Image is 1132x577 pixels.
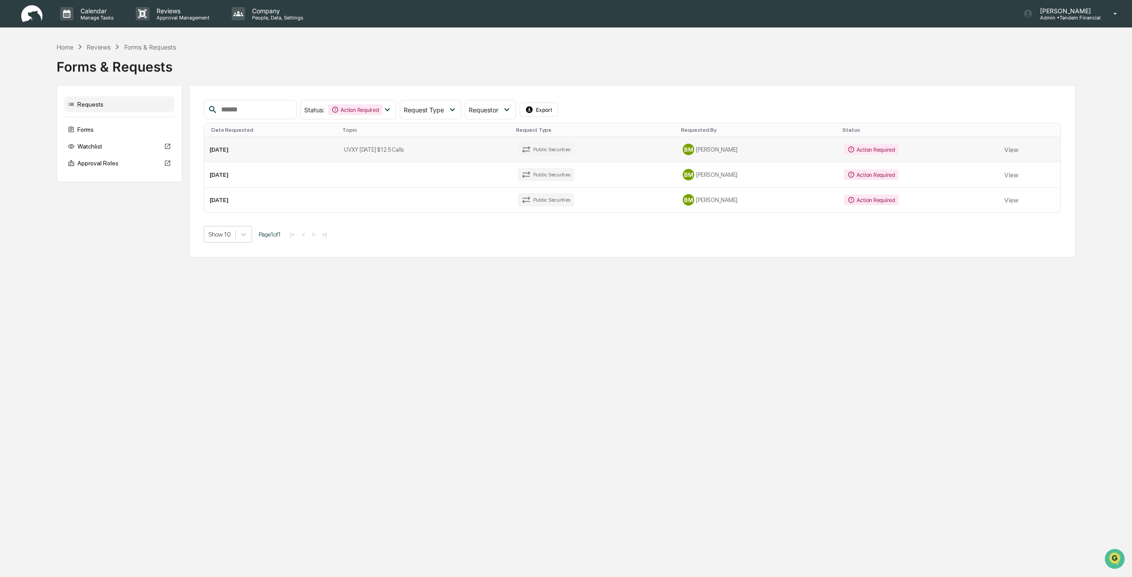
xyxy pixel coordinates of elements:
span: Attestations [73,111,110,120]
p: Reviews [149,7,214,15]
button: View [1004,191,1018,209]
div: Action Required [844,144,898,155]
div: Date Requested [211,127,335,133]
span: Requestor [469,106,498,114]
a: 🔎Data Lookup [5,125,59,141]
div: 🗄️ [64,112,71,119]
div: Request Type [516,127,674,133]
span: Preclearance [18,111,57,120]
td: UVXY [DATE] $12.5 Calls [339,137,512,162]
div: [PERSON_NAME] [683,144,834,155]
div: 🔎 [9,129,16,136]
button: Export [520,103,558,117]
div: Watchlist [64,138,175,154]
div: Action Required [844,169,898,180]
div: Public Securities [518,193,574,206]
span: Pylon [88,150,107,157]
p: Calendar [73,7,118,15]
div: Action Required [844,195,898,205]
p: Admin • Tandem Financial [1033,15,1101,21]
a: 🖐️Preclearance [5,108,61,124]
td: [DATE] [204,137,339,162]
div: [PERSON_NAME] [683,194,834,206]
div: Action Required [328,104,382,115]
p: Company [245,7,308,15]
a: 🗄️Attestations [61,108,113,124]
div: BM [683,169,694,180]
div: We're available if you need us! [30,76,112,84]
div: Start new chat [30,68,145,76]
td: [DATE] [204,187,339,212]
p: [PERSON_NAME] [1033,7,1101,15]
span: Page 1 of 1 [259,231,281,238]
div: Forms & Requests [124,43,176,51]
span: Data Lookup [18,128,56,137]
span: Request Type [404,106,444,114]
input: Clear [23,40,146,50]
div: [PERSON_NAME] [683,169,834,180]
p: How can we help? [9,19,161,33]
button: |< [287,231,298,238]
p: Approval Management [149,15,214,21]
td: [DATE] [204,162,339,187]
button: > [309,231,318,238]
div: Requests [64,96,175,112]
div: Public Securities [518,143,574,156]
div: Topic [342,127,509,133]
div: BM [683,144,694,155]
a: Powered byPylon [62,149,107,157]
div: 🖐️ [9,112,16,119]
button: View [1004,166,1018,183]
img: 1746055101610-c473b297-6a78-478c-a979-82029cc54cd1 [9,68,25,84]
p: Manage Tasks [73,15,118,21]
div: Reviews [87,43,111,51]
div: Forms & Requests [57,52,1075,75]
div: Approval Roles [64,155,175,171]
button: Start new chat [150,70,161,81]
button: View [1004,141,1018,158]
button: < [299,231,308,238]
div: Requested By [681,127,835,133]
p: People, Data, Settings [245,15,308,21]
div: BM [683,194,694,206]
span: Status : [304,106,325,114]
div: Home [57,43,73,51]
img: logo [21,5,42,23]
div: Status [842,127,995,133]
div: Forms [64,122,175,138]
iframe: Open customer support [1104,548,1128,572]
div: Public Securities [518,168,574,181]
button: >| [319,231,329,238]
